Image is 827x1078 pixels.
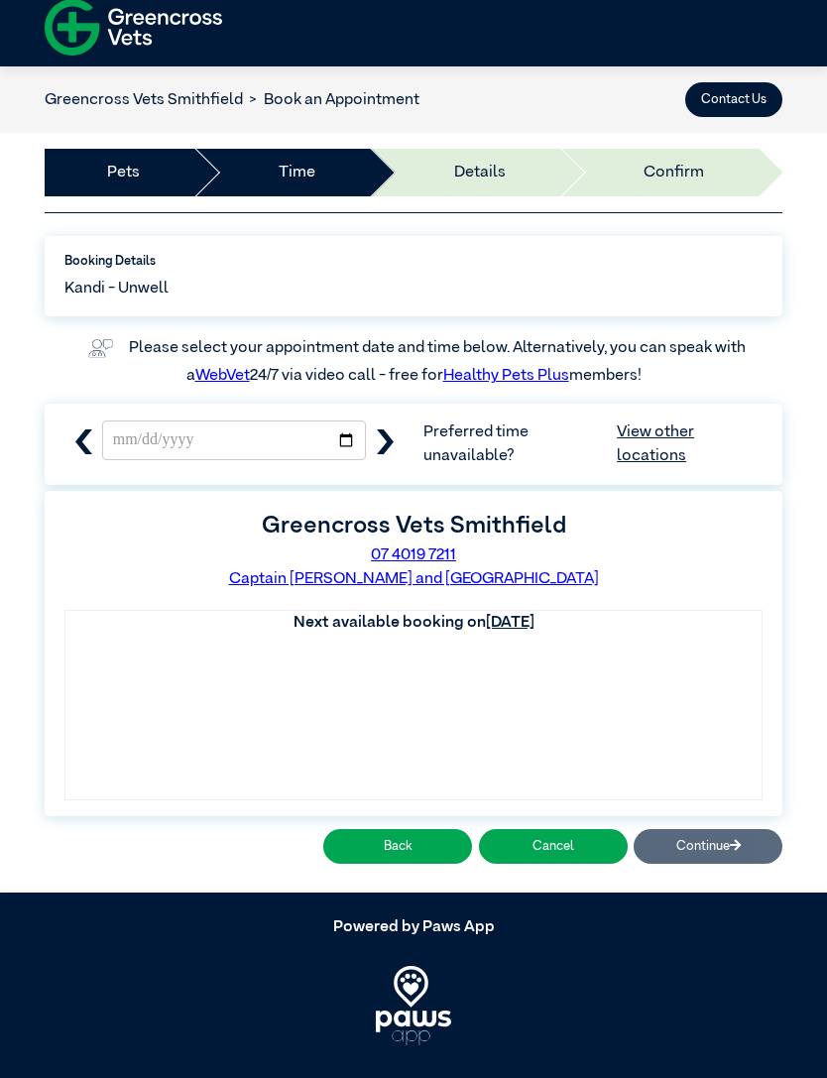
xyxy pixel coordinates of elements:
label: Booking Details [64,252,763,271]
img: PawsApp [376,966,452,1045]
nav: breadcrumb [45,88,419,112]
span: Preferred time unavailable? [423,420,763,468]
u: [DATE] [486,615,534,631]
li: Book an Appointment [243,88,419,112]
a: Pets [107,161,140,184]
a: 07 4019 7211 [371,547,456,563]
button: Cancel [479,829,628,864]
img: vet [81,332,119,364]
a: View other locations [617,420,763,468]
h5: Powered by Paws App [45,918,782,937]
button: Contact Us [685,82,782,117]
th: Next available booking on [65,611,762,635]
label: Please select your appointment date and time below. Alternatively, you can speak with a 24/7 via ... [129,340,749,384]
a: Healthy Pets Plus [443,368,569,384]
a: WebVet [195,368,250,384]
button: Back [323,829,472,864]
span: Kandi - Unwell [64,277,169,300]
a: Greencross Vets Smithfield [45,92,243,108]
a: Time [279,161,315,184]
a: Captain [PERSON_NAME] and [GEOGRAPHIC_DATA] [229,571,599,587]
label: Greencross Vets Smithfield [262,514,566,538]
